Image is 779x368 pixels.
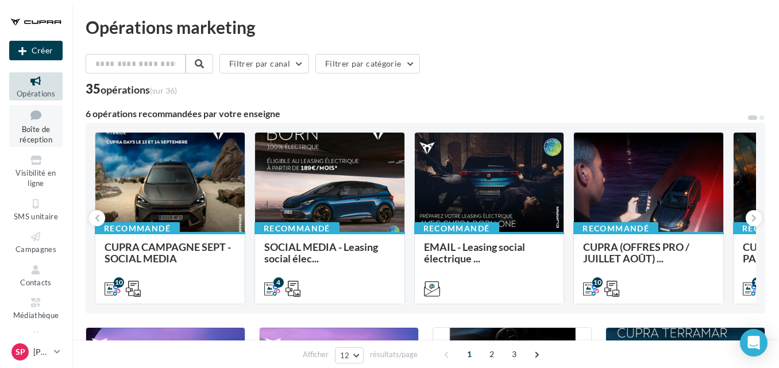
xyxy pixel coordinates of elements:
a: Sp [PERSON_NAME] [9,341,63,363]
button: Filtrer par canal [219,54,309,73]
span: Contacts [20,278,52,287]
a: Contacts [9,261,63,289]
a: Calendrier [9,327,63,355]
div: opérations [101,84,177,95]
span: Visibilité en ligne [16,168,56,188]
span: Médiathèque [13,311,59,320]
div: 10 [592,277,603,288]
div: 4 [273,277,284,288]
div: Opérations marketing [86,18,765,36]
div: Recommandé [95,222,180,235]
span: (sur 36) [150,86,177,95]
div: Nouvelle campagne [9,41,63,60]
span: Opérations [17,89,55,98]
span: 3 [505,345,523,363]
a: Opérations [9,72,63,100]
p: [PERSON_NAME] [33,346,49,358]
span: 1 [460,345,479,363]
div: Open Intercom Messenger [740,329,768,357]
span: CUPRA CAMPAGNE SEPT - SOCIAL MEDIA [105,241,231,265]
span: résultats/page [370,349,418,360]
div: 11 [752,277,762,288]
a: Médiathèque [9,294,63,322]
span: 2 [483,345,501,363]
a: Campagnes [9,228,63,256]
button: 12 [335,347,364,363]
div: 6 opérations recommandées par votre enseigne [86,109,747,118]
span: Campagnes [16,245,56,254]
button: Créer [9,41,63,60]
div: Recommandé [414,222,499,235]
span: 12 [340,351,350,360]
span: CUPRA (OFFRES PRO / JUILLET AOÛT) ... [583,241,689,265]
span: EMAIL - Leasing social électrique ... [424,241,525,265]
button: Filtrer par catégorie [315,54,420,73]
a: SMS unitaire [9,195,63,223]
span: Sp [16,346,25,358]
div: Recommandé [573,222,658,235]
span: Afficher [303,349,329,360]
div: Recommandé [254,222,340,235]
span: SMS unitaire [14,212,58,221]
a: Visibilité en ligne [9,152,63,191]
div: 35 [86,83,177,95]
span: Boîte de réception [20,125,52,145]
span: SOCIAL MEDIA - Leasing social élec... [264,241,378,265]
div: 10 [114,277,124,288]
a: Boîte de réception [9,105,63,147]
